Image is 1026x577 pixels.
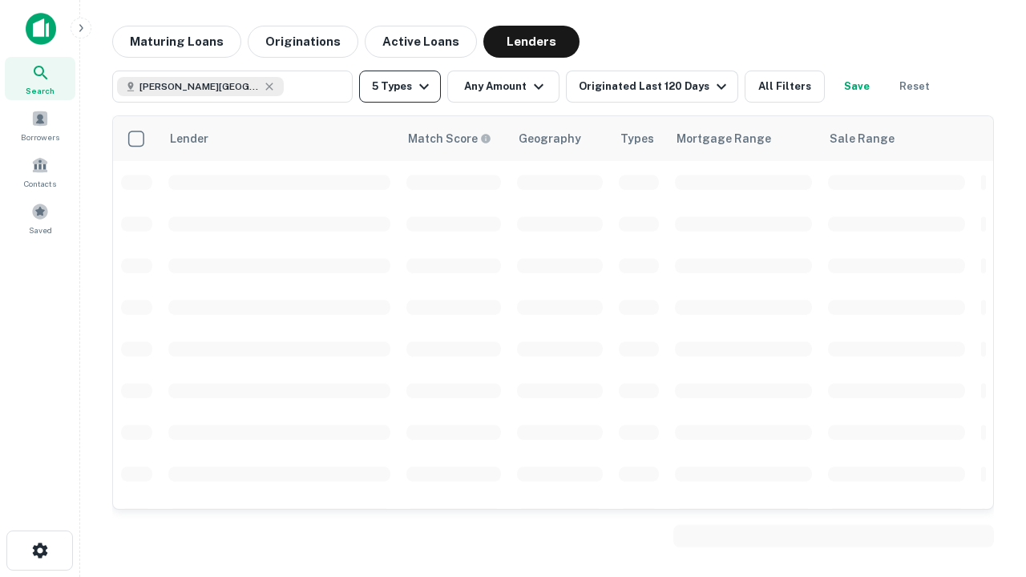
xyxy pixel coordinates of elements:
div: Sale Range [830,129,895,148]
th: Types [611,116,667,161]
div: Geography [519,129,581,148]
a: Contacts [5,150,75,193]
th: Sale Range [820,116,973,161]
span: Search [26,84,55,97]
div: Types [620,129,654,148]
span: Saved [29,224,52,236]
span: [PERSON_NAME][GEOGRAPHIC_DATA], [GEOGRAPHIC_DATA] [139,79,260,94]
button: Originated Last 120 Days [566,71,738,103]
iframe: Chat Widget [946,397,1026,474]
button: All Filters [745,71,825,103]
span: Borrowers [21,131,59,143]
div: Mortgage Range [677,129,771,148]
button: Lenders [483,26,580,58]
a: Borrowers [5,103,75,147]
button: Reset [889,71,940,103]
div: Lender [170,129,208,148]
img: capitalize-icon.png [26,13,56,45]
button: Save your search to get updates of matches that match your search criteria. [831,71,883,103]
button: Maturing Loans [112,26,241,58]
h6: Match Score [408,130,488,147]
th: Lender [160,116,398,161]
th: Geography [509,116,611,161]
a: Search [5,57,75,100]
button: Originations [248,26,358,58]
div: Capitalize uses an advanced AI algorithm to match your search with the best lender. The match sco... [408,130,491,147]
span: Contacts [24,177,56,190]
div: Originated Last 120 Days [579,77,731,96]
button: Any Amount [447,71,559,103]
th: Mortgage Range [667,116,820,161]
button: 5 Types [359,71,441,103]
a: Saved [5,196,75,240]
button: Active Loans [365,26,477,58]
th: Capitalize uses an advanced AI algorithm to match your search with the best lender. The match sco... [398,116,509,161]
